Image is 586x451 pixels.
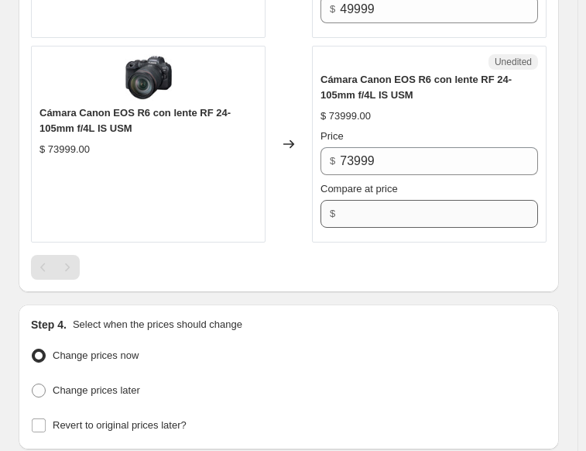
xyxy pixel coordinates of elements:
span: Change prices later [53,384,140,396]
p: Select when the prices should change [73,317,242,332]
span: $ [330,155,335,167]
span: Cámara Canon EOS R6 con lente RF 24-105mm f/4L IS USM [320,74,512,101]
span: Revert to original prices later? [53,419,187,431]
span: Cámara Canon EOS R6 con lente RF 24-105mm f/4L IS USM [39,107,231,134]
span: $ [330,208,335,219]
span: Change prices now [53,349,139,361]
span: Compare at price [320,183,398,195]
div: $ 73999.00 [39,142,90,157]
span: $ [330,3,335,15]
img: EOS_R6_-_New_Web_Product_Hero_675x450_377a5903-f8cb-4a23-9d6c-004a976d540f_80x.jpg [125,54,172,101]
span: Price [320,130,344,142]
h2: Step 4. [31,317,67,332]
span: Unedited [495,56,532,68]
nav: Pagination [31,255,80,280]
div: $ 73999.00 [320,108,371,124]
